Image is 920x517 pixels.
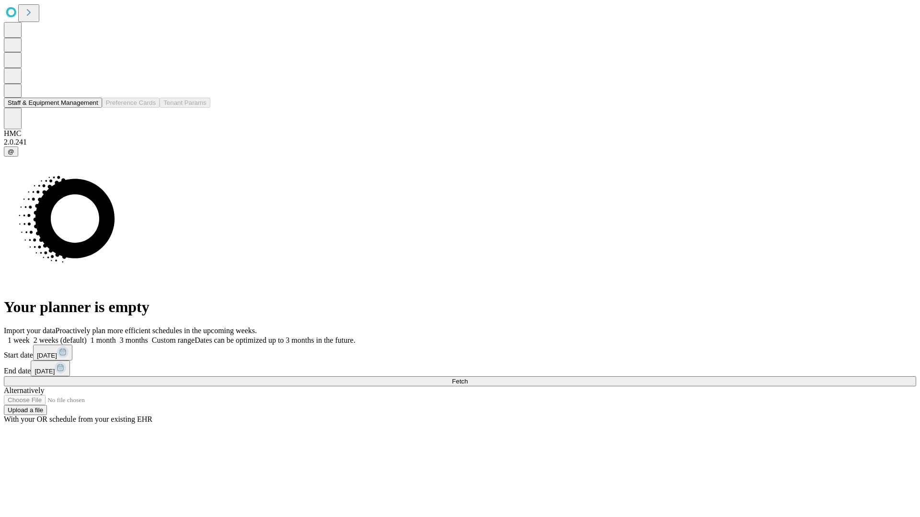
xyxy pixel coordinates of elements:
div: 2.0.241 [4,138,916,146]
span: [DATE] [34,368,55,375]
button: [DATE] [31,360,70,376]
span: @ [8,148,14,155]
span: Custom range [152,336,195,344]
button: Tenant Params [160,98,210,108]
div: Start date [4,345,916,360]
span: 3 months [120,336,148,344]
button: Staff & Equipment Management [4,98,102,108]
button: [DATE] [33,345,72,360]
span: With your OR schedule from your existing EHR [4,415,152,423]
span: [DATE] [37,352,57,359]
div: End date [4,360,916,376]
span: 1 week [8,336,30,344]
button: Upload a file [4,405,47,415]
button: Preference Cards [102,98,160,108]
h1: Your planner is empty [4,298,916,316]
div: HMC [4,129,916,138]
button: @ [4,146,18,157]
span: Alternatively [4,386,44,394]
span: Dates can be optimized up to 3 months in the future. [195,336,355,344]
span: Fetch [452,378,468,385]
span: 1 month [91,336,116,344]
span: Proactively plan more efficient schedules in the upcoming weeks. [56,326,257,335]
span: 2 weeks (default) [34,336,87,344]
button: Fetch [4,376,916,386]
span: Import your data [4,326,56,335]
